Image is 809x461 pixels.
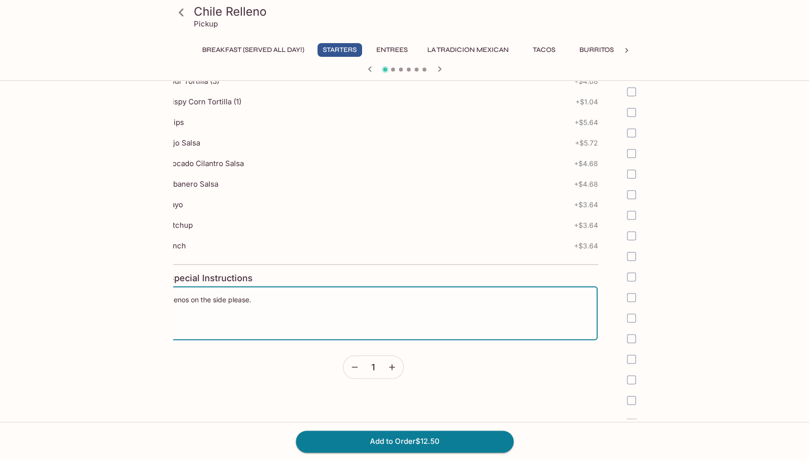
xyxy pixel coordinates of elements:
[296,431,514,452] button: Add to Order$12.50
[574,242,598,250] span: + $3.64
[574,160,598,168] span: + $4.68
[194,19,218,28] p: Pickup
[164,118,184,127] span: Chips
[575,98,598,106] span: + $1.04
[574,119,598,126] span: + $5.64
[574,43,619,57] button: Burritos
[164,179,218,189] span: Habanero Salsa
[317,43,362,57] button: Starters
[164,220,193,230] span: Ketchup
[574,201,598,209] span: + $3.64
[370,43,414,57] button: Entrees
[164,200,183,209] span: Mayo
[164,138,200,147] span: Rojo Salsa
[194,4,632,19] h3: Chile Relleno
[164,241,186,250] span: Ranch
[574,180,598,188] span: + $4.68
[197,43,310,57] button: Breakfast (Served ALL DAY!)
[422,43,514,57] button: La Tradicion Mexican
[371,362,375,372] span: 1
[164,97,241,106] span: Crispy Corn Tortilla (1)
[575,139,598,147] span: + $5.72
[149,272,598,283] h4: Add Special Instructions
[164,76,219,86] span: Flour Tortilla (3)
[522,43,566,57] button: Tacos
[574,221,598,229] span: + $3.64
[574,77,598,85] span: + $4.68
[164,159,244,168] span: Avocado Cilantro Salsa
